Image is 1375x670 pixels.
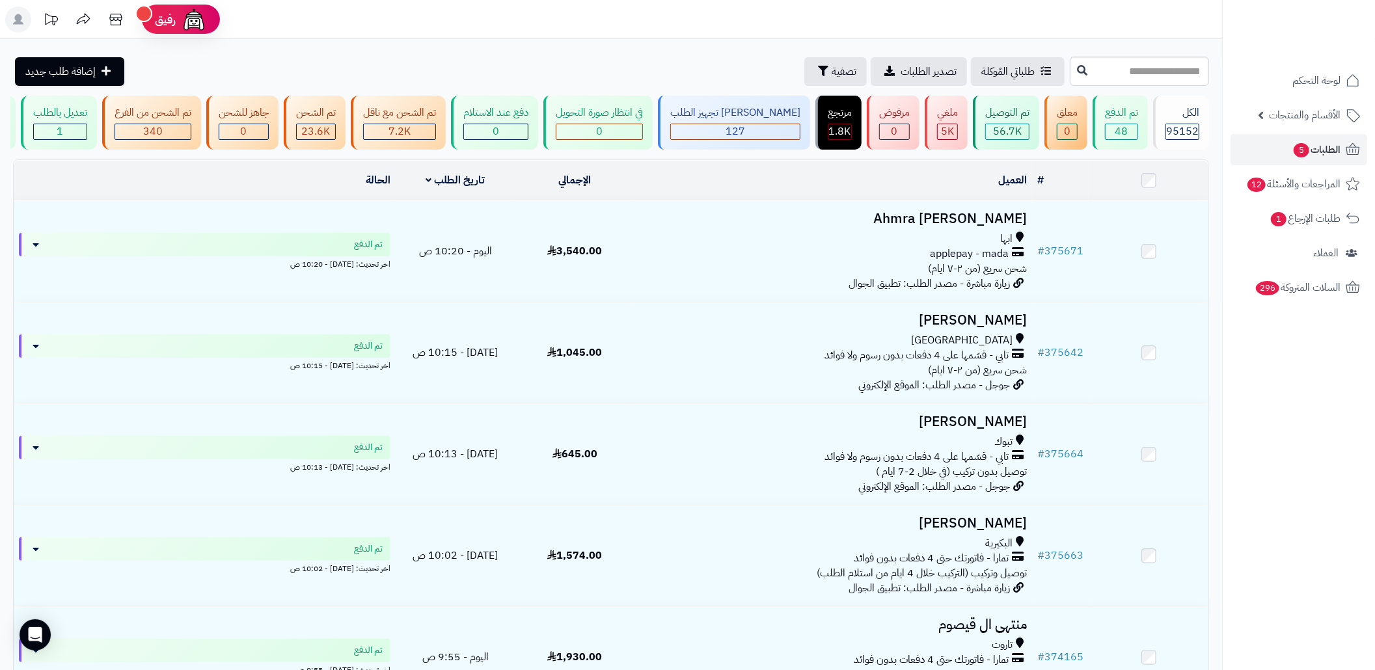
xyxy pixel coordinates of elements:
div: 4975 [938,124,957,139]
span: تاروت [992,637,1013,652]
h3: منتهى ال قيصوم [640,617,1027,632]
span: # [1037,548,1044,563]
button: تصفية [804,57,867,86]
a: لوحة التحكم [1231,65,1367,96]
div: 0 [880,124,909,139]
div: معلق [1057,105,1078,120]
span: البكيرية [985,536,1013,551]
a: العملاء [1231,237,1367,269]
span: السلات المتروكة [1255,278,1341,297]
span: توصيل وتركيب (التركيب خلال 4 ايام من استلام الطلب) [817,565,1027,581]
a: مرتجع 1.8K [813,96,864,150]
span: اليوم - 9:55 ص [422,649,489,665]
a: #375663 [1037,548,1083,563]
span: [DATE] - 10:13 ص [413,446,498,462]
a: تم الشحن من الفرع 340 [100,96,204,150]
span: تم الدفع [354,644,383,657]
div: اخر تحديث: [DATE] - 10:13 ص [19,459,390,473]
span: الطلبات [1292,141,1341,159]
span: 340 [143,124,163,139]
div: تعديل بالطلب [33,105,87,120]
span: 127 [726,124,745,139]
div: 0 [556,124,642,139]
span: لوحة التحكم [1292,72,1341,90]
span: تابي - قسّمها على 4 دفعات بدون رسوم ولا فوائد [824,449,1009,464]
span: 0 [892,124,898,139]
div: 0 [219,124,268,139]
div: Open Intercom Messenger [20,619,51,650]
span: # [1037,649,1044,665]
span: [DATE] - 10:15 ص [413,345,498,360]
span: 1,045.00 [547,345,602,360]
a: في انتظار صورة التحويل 0 [541,96,655,150]
a: تاريخ الطلب [426,172,485,188]
div: 127 [671,124,800,139]
span: زيارة مباشرة - مصدر الطلب: تطبيق الجوال [849,276,1010,291]
span: الأقسام والمنتجات [1269,106,1341,124]
a: #374165 [1037,649,1083,665]
a: العميل [998,172,1027,188]
div: جاهز للشحن [219,105,269,120]
span: 5K [941,124,954,139]
div: 48 [1106,124,1137,139]
span: 0 [241,124,247,139]
span: إضافة طلب جديد [25,64,96,79]
img: logo-2.png [1287,27,1363,54]
div: 340 [115,124,191,139]
span: 296 [1255,281,1280,296]
span: 12 [1247,178,1266,193]
a: المراجعات والأسئلة12 [1231,168,1367,200]
div: تم الشحن [296,105,336,120]
span: 5 [1293,143,1309,158]
span: تم الدفع [354,238,383,251]
div: [PERSON_NAME] تجهيز الطلب [670,105,800,120]
div: 0 [464,124,528,139]
span: المراجعات والأسئلة [1246,175,1341,193]
div: تم الشحن مع ناقل [363,105,436,120]
h3: [PERSON_NAME] [640,414,1027,429]
a: [PERSON_NAME] تجهيز الطلب 127 [655,96,813,150]
a: مرفوض 0 [864,96,922,150]
a: الطلبات5 [1231,134,1367,165]
span: شحن سريع (من ٢-٧ ايام) [928,261,1027,276]
span: 0 [1064,124,1070,139]
span: جوجل - مصدر الطلب: الموقع الإلكتروني [858,479,1010,494]
span: طلباتي المُوكلة [981,64,1035,79]
a: #375642 [1037,345,1083,360]
a: الحالة [366,172,390,188]
div: في انتظار صورة التحويل [556,105,643,120]
div: مرفوض [879,105,910,120]
span: تابي - قسّمها على 4 دفعات بدون رسوم ولا فوائد [824,348,1009,363]
div: مرتجع [828,105,852,120]
span: تبوك [994,435,1013,449]
span: اليوم - 10:20 ص [419,243,492,259]
span: تمارا - فاتورتك حتى 4 دفعات بدون فوائد [854,551,1009,566]
a: السلات المتروكة296 [1231,272,1367,303]
div: 1 [34,124,87,139]
div: الكل [1165,105,1199,120]
a: الكل95152 [1150,96,1212,150]
a: #375664 [1037,446,1083,462]
span: تمارا - فاتورتك حتى 4 دفعات بدون فوائد [854,652,1009,667]
span: ابها [1000,232,1013,247]
span: 48 [1115,124,1128,139]
span: زيارة مباشرة - مصدر الطلب: تطبيق الجوال [849,580,1010,596]
span: [GEOGRAPHIC_DATA] [911,333,1013,348]
span: 645.00 [552,446,597,462]
a: الإجمالي [558,172,591,188]
span: تصدير الطلبات [901,64,957,79]
a: تصدير الطلبات [871,57,967,86]
span: 1,574.00 [547,548,602,563]
span: توصيل بدون تركيب (في خلال 2-7 ايام ) [876,464,1027,479]
div: 56668 [986,124,1029,139]
a: # [1037,172,1044,188]
a: تم التوصيل 56.7K [970,96,1042,150]
h3: [PERSON_NAME] [640,313,1027,328]
span: 56.7K [993,124,1022,139]
span: تم الدفع [354,340,383,353]
div: اخر تحديث: [DATE] - 10:02 ص [19,561,390,574]
div: اخر تحديث: [DATE] - 10:15 ص [19,358,390,371]
span: طلبات الإرجاع [1270,209,1341,228]
div: 23558 [297,124,335,139]
div: تم الدفع [1105,105,1138,120]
